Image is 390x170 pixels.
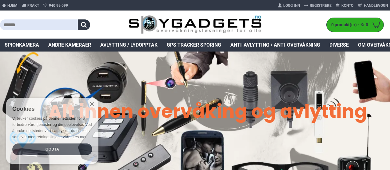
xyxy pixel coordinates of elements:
[276,1,302,10] a: Logg Inn
[89,102,94,107] div: Close
[329,41,349,49] span: Diverse
[226,39,325,52] a: Anti-avlytting / Anti-overvåkning
[96,39,162,52] a: Avlytting / Lydopptak
[27,3,39,8] span: Frakt
[356,1,390,10] a: Handlevogn
[167,41,221,49] span: GPS Tracker Sporing
[44,39,96,52] a: Andre kameraer
[302,1,334,10] a: Registrere
[5,41,39,49] span: Spionkamera
[327,22,370,28] span: 0 produkt(er) - Kr 0
[7,3,18,8] span: Hjem
[162,39,226,52] a: GPS Tracker Sporing
[310,3,332,8] span: Registrere
[12,143,92,155] div: Godta
[73,135,86,139] a: Les mer, opens a new window
[48,41,91,49] span: Andre kameraer
[325,39,353,52] a: Diverse
[230,41,320,49] span: Anti-avlytting / Anti-overvåkning
[364,3,388,8] span: Handlevogn
[334,1,356,10] a: Konto
[341,3,353,8] span: Konto
[49,3,68,8] span: 940 99 099
[100,41,157,49] span: Avlytting / Lydopptak
[129,15,261,34] img: SpyGadgets.no
[12,116,92,139] span: Vi bruker cookies på denne nettsiden for å forbedre våre tjenester og din opplevelse. Ved å bruke...
[283,3,300,8] span: Logg Inn
[12,102,88,116] div: Cookies
[327,18,384,32] a: 0 produkt(er) - Kr 0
